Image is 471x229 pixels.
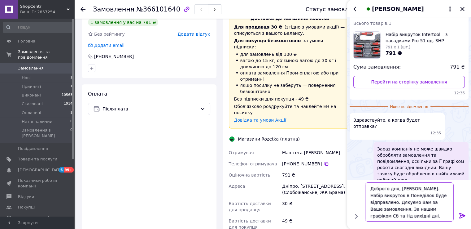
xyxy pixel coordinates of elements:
div: Без підписки для покупця - 49 ₴ [234,96,346,102]
div: 791 ₴ [281,169,352,181]
span: 99+ [64,167,74,173]
span: [PERSON_NAME] [372,5,424,13]
div: [PHONE_NUMBER] [94,53,134,60]
div: Повернутися назад [81,6,85,12]
img: 4137004223_w160_h160_nabir-vikrutok-intertool.jpg [354,32,380,58]
div: Дніпро, [STREET_ADDRESS], (Слобожанське, ЖК Брама) [281,181,352,198]
span: Нові [22,75,31,81]
span: Прийняті [22,84,41,89]
span: №366101640 [136,6,180,13]
div: Ваш ID: 2857254 [20,9,74,15]
span: ShopCentr [20,4,67,9]
span: 1 [70,75,72,81]
span: Сума замовлення: [353,64,401,71]
div: 30 ₴ [281,198,352,215]
span: Оплата [88,91,107,97]
li: якщо посилку не заберуть — повернення безкоштовно [234,82,346,95]
li: вагою до 15 кг, об'ємною вагою до 30 кг і довжиною до 120 см [234,57,346,70]
span: Післяплата [102,106,198,112]
span: Для покупця безкоштовно [234,38,301,43]
span: Замовлення [18,65,44,71]
span: 791 ₴ [450,64,465,71]
span: 0 [70,119,72,124]
button: Назад [352,5,360,13]
span: Без рейтингу [94,32,125,37]
div: Додати email [94,42,125,48]
span: 12:35 12.10.2025 [353,91,465,96]
span: 791 x 1 (шт.) [386,45,410,49]
span: Каталог ProSale [18,215,51,221]
span: Оплачені [22,110,41,116]
span: Додати відгук [177,32,210,37]
span: 1 [70,84,72,89]
span: 12:35 12.10.2025 [430,131,441,136]
span: Показники роботи компанії [18,178,57,189]
span: Головна [18,38,35,44]
textarea: Доброго дня, [PERSON_NAME]. Набір викруток в Понеділок буде відправлено. Дякуємо Вам за Ваше замо... [365,182,454,222]
a: Довідка та умови Акції [234,118,286,123]
div: Обов'язково роздрукуйте та наклейте ЕН на посилку [234,103,346,116]
div: Магазини Rozetka (платна) [237,136,301,142]
div: за умови підписки: [234,38,346,50]
span: Товари та послуги [18,156,57,162]
span: Покупці [18,204,35,210]
span: Нове повідомлення [388,104,431,110]
div: [PHONE_NUMBER] [282,161,351,167]
span: [DEMOGRAPHIC_DATA] [18,167,64,173]
span: Відгуки [18,194,34,200]
span: Замовлення з [PERSON_NAME] [22,128,70,139]
span: Нет в наличии [22,119,52,124]
button: Закрити [459,5,466,13]
span: 1914 [64,101,72,107]
button: Показати кнопки [352,212,360,220]
span: 1 [70,110,72,116]
div: 1 замовлення у вас на 791 ₴ [88,19,158,26]
div: Маштега [PERSON_NAME] [281,147,352,158]
li: для замовлень від 100 ₴ [234,51,346,57]
span: Вартість доставки для продавця [229,201,271,212]
span: Зараз компанія не може швидко обробляти замовлення та повідомлення, оскільки за її графіком робот... [377,146,465,183]
div: Додати email [87,42,125,48]
span: Здравствуйте, а когда будет отправка? [353,117,441,129]
span: 0 [70,128,72,139]
span: Повідомлення [18,146,48,151]
span: Скасовані [22,101,43,107]
div: Статус замовлення [306,6,363,12]
span: 10563 [62,92,72,98]
button: [PERSON_NAME] [364,5,454,13]
span: Набір викруток Intertool – з насадками Pro 51 од. SHP [386,31,465,44]
span: Всього товарів: 1 [353,21,391,26]
span: 6 [59,167,64,173]
span: Для продавця 30 ₴ [234,25,282,29]
input: Пошук [3,22,73,33]
span: Телефон отримувача [229,161,277,166]
span: Замовлення [93,6,134,13]
span: Отримувач [229,150,254,155]
li: оплата замовлення Пром-оплатою або при отриманні [234,70,346,82]
span: Замовлення та повідомлення [18,49,74,60]
span: Оціночна вартість [229,173,270,177]
a: Перейти на сторінку замовлення [353,76,465,88]
span: 791 ₴ [386,50,402,56]
span: Виконані [22,92,41,98]
div: (згідно з умовами акції) — списуються з вашого Балансу. [234,24,346,36]
span: Адреса [229,184,245,189]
